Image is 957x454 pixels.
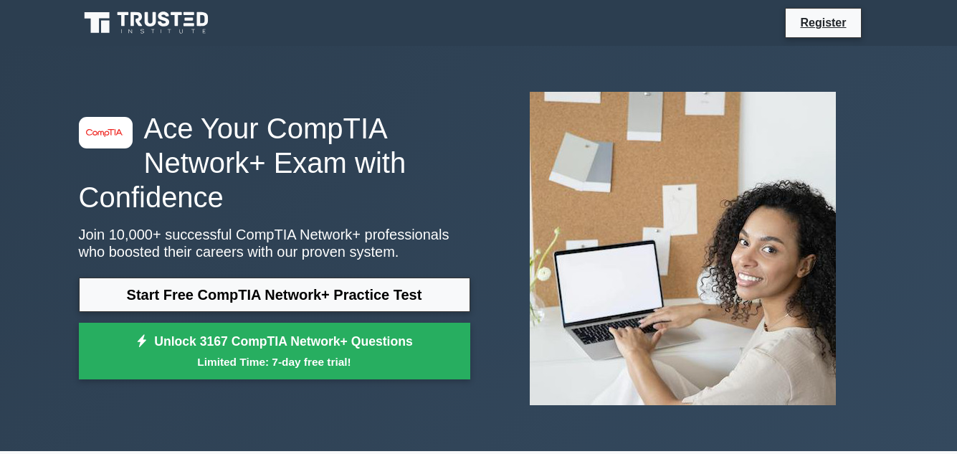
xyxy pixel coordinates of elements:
a: Register [791,14,854,32]
a: Unlock 3167 CompTIA Network+ QuestionsLimited Time: 7-day free trial! [79,323,470,380]
small: Limited Time: 7-day free trial! [97,354,452,370]
p: Join 10,000+ successful CompTIA Network+ professionals who boosted their careers with our proven ... [79,226,470,260]
h1: Ace Your CompTIA Network+ Exam with Confidence [79,111,470,214]
a: Start Free CompTIA Network+ Practice Test [79,278,470,312]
